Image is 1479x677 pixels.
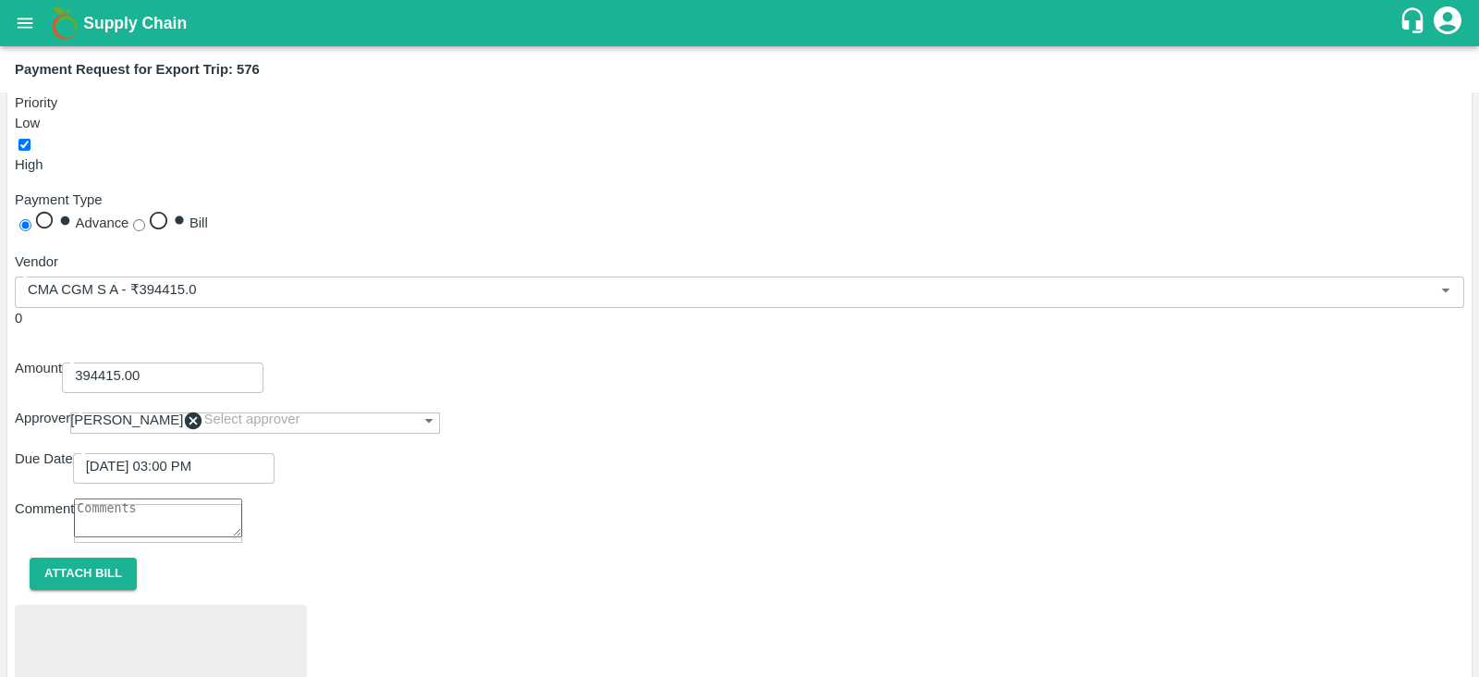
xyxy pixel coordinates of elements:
span: Bill [189,215,208,230]
p: Payment Type [15,190,1464,210]
p: High [15,154,1464,175]
a: Supply Chain [83,10,1399,36]
b: Supply Chain [83,14,187,32]
p: Vendor [15,252,1464,272]
p: Due Date [15,449,73,469]
span: Advance [76,215,129,230]
p: Approver [15,408,70,428]
div: [PERSON_NAME] [70,411,203,431]
div: 0 [15,308,22,328]
input: Select approver [204,408,380,433]
span: [PERSON_NAME] [70,411,183,430]
input: Bill [133,219,145,231]
input: Choose date, selected date is Sep 27, 2025 [73,449,262,484]
button: open drawer [4,2,46,44]
p: Amount [15,358,62,378]
button: Open [417,409,441,433]
input: Advance [19,219,31,231]
button: Open [1434,277,1458,302]
div: account of current user [1431,4,1464,43]
p: Priority [15,92,1464,113]
img: logo [46,5,83,42]
p: Low [15,113,1464,133]
div: customer-support [1399,6,1431,40]
p: Comment [15,499,74,519]
button: Attach bill [30,558,137,590]
input: Advance amount [62,358,263,393]
b: Payment Request for Export Trip: 576 [15,62,260,77]
input: Select Vendor [20,277,1404,302]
